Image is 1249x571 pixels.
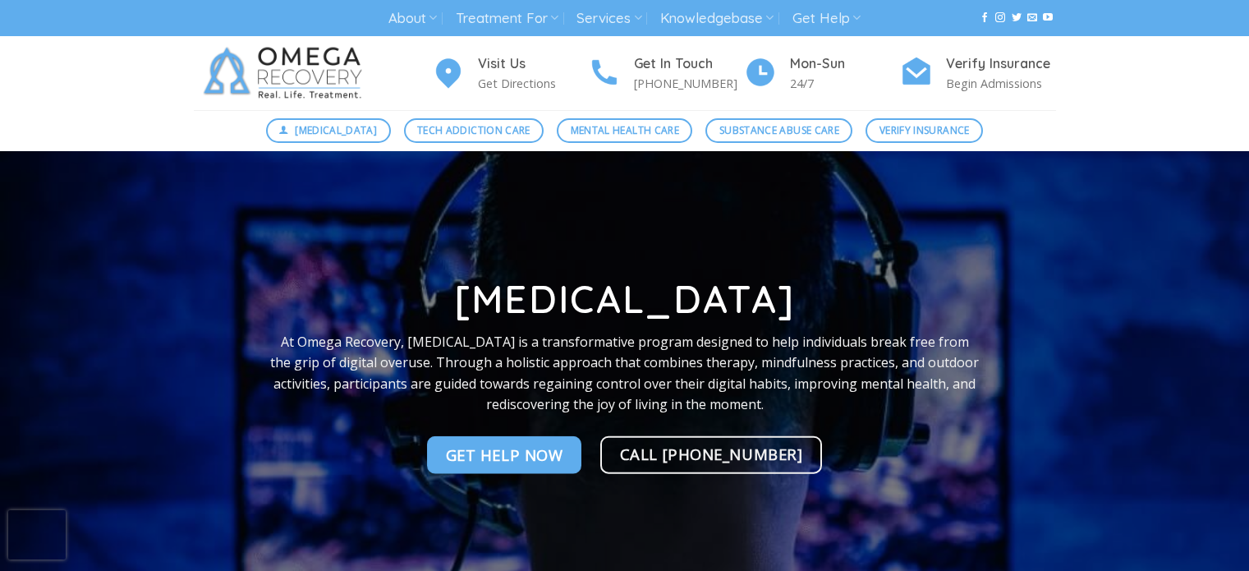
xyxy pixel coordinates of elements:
p: [PHONE_NUMBER] [634,74,744,93]
a: [MEDICAL_DATA] [266,118,391,143]
a: Get Help [792,3,861,34]
a: Call [PHONE_NUMBER] [600,436,823,474]
p: 24/7 [790,74,900,93]
p: Begin Admissions [946,74,1056,93]
a: Follow on Twitter [1012,12,1022,24]
a: Get Help NOw [427,436,582,474]
span: Get Help NOw [446,443,563,467]
h4: Visit Us [478,53,588,75]
p: At Omega Recovery, [MEDICAL_DATA] is a transformative program designed to help individuals break ... [270,331,980,415]
a: Substance Abuse Care [705,118,852,143]
a: Services [576,3,641,34]
a: Mental Health Care [557,118,692,143]
a: Verify Insurance [866,118,983,143]
a: Get In Touch [PHONE_NUMBER] [588,53,744,94]
strong: [MEDICAL_DATA] [454,275,795,323]
a: Knowledgebase [660,3,774,34]
a: Send us an email [1027,12,1037,24]
iframe: reCAPTCHA [8,510,66,559]
h4: Verify Insurance [946,53,1056,75]
h4: Get In Touch [634,53,744,75]
a: Visit Us Get Directions [432,53,588,94]
span: Substance Abuse Care [719,122,839,138]
img: Omega Recovery [194,36,379,110]
a: Follow on Instagram [995,12,1005,24]
span: [MEDICAL_DATA] [295,122,377,138]
span: Verify Insurance [879,122,970,138]
span: Tech Addiction Care [417,122,530,138]
a: Follow on Facebook [980,12,990,24]
p: Get Directions [478,74,588,93]
span: Mental Health Care [571,122,679,138]
span: Call [PHONE_NUMBER] [620,442,803,466]
a: Tech Addiction Care [404,118,544,143]
a: Treatment For [456,3,558,34]
a: About [388,3,437,34]
h4: Mon-Sun [790,53,900,75]
a: Follow on YouTube [1043,12,1053,24]
a: Verify Insurance Begin Admissions [900,53,1056,94]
